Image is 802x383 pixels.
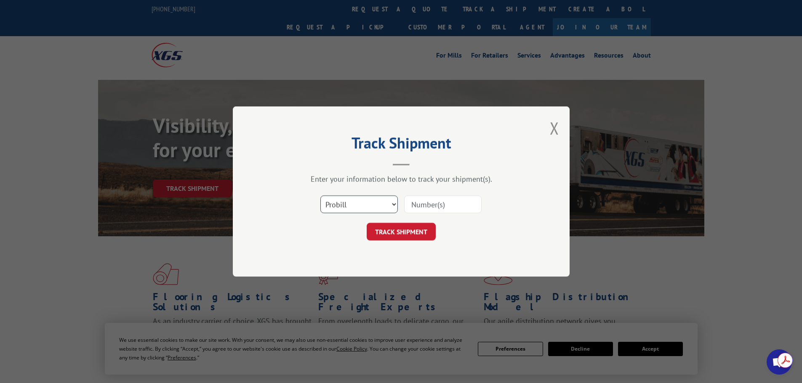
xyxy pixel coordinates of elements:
h2: Track Shipment [275,137,528,153]
button: Close modal [550,117,559,139]
input: Number(s) [404,195,482,213]
div: Enter your information below to track your shipment(s). [275,174,528,184]
button: TRACK SHIPMENT [367,223,436,240]
div: Open chat [767,349,792,375]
